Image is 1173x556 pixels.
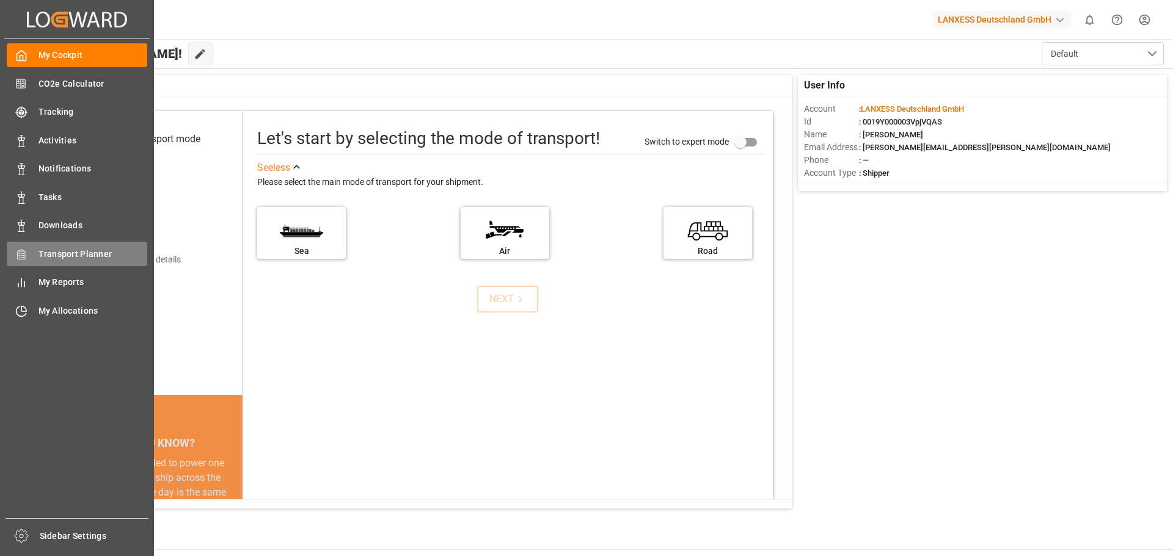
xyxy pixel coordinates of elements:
span: Notifications [38,162,148,175]
span: Phone [804,154,859,167]
span: Tracking [38,106,148,118]
a: CO2e Calculator [7,71,147,95]
a: Activities [7,128,147,152]
a: Downloads [7,214,147,237]
div: NEXT [489,292,527,306]
div: Sea [263,245,340,258]
span: Name [804,128,859,141]
span: Account [804,103,859,115]
span: : [859,104,964,114]
span: Default [1051,48,1078,60]
a: Notifications [7,157,147,181]
span: : — [859,156,869,165]
a: Tracking [7,100,147,124]
span: : Shipper [859,168,890,178]
a: Tasks [7,185,147,209]
span: CO2e Calculator [38,78,148,90]
span: Email Address [804,141,859,154]
div: Road [670,245,746,258]
span: Sidebar Settings [40,530,149,543]
span: : [PERSON_NAME] [859,130,923,139]
a: My Reports [7,270,147,294]
span: LANXESS Deutschland GmbH [861,104,964,114]
a: My Allocations [7,298,147,322]
button: open menu [1042,42,1164,65]
a: My Cockpit [7,43,147,67]
button: NEXT [477,286,538,312]
span: Account Type [804,167,859,179]
span: Switch to expert mode [645,136,729,146]
span: Hello [PERSON_NAME]! [51,42,182,65]
span: Transport Planner [38,248,148,261]
span: Downloads [38,219,148,232]
span: Activities [38,134,148,147]
span: My Reports [38,276,148,289]
div: Air [467,245,543,258]
div: Please select the main mode of transport for your shipment. [257,175,764,190]
span: : 0019Y000003VpjVQAS [859,117,942,126]
span: My Cockpit [38,49,148,62]
span: Id [804,115,859,128]
a: Transport Planner [7,242,147,265]
div: See less [257,161,290,175]
span: : [PERSON_NAME][EMAIL_ADDRESS][PERSON_NAME][DOMAIN_NAME] [859,143,1111,152]
div: Let's start by selecting the mode of transport! [257,126,600,151]
div: The energy needed to power one large container ship across the ocean in a single day is the same ... [81,456,228,544]
div: DID YOU KNOW? [66,430,243,456]
span: User Info [804,78,845,93]
span: My Allocations [38,305,148,317]
span: Tasks [38,191,148,204]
